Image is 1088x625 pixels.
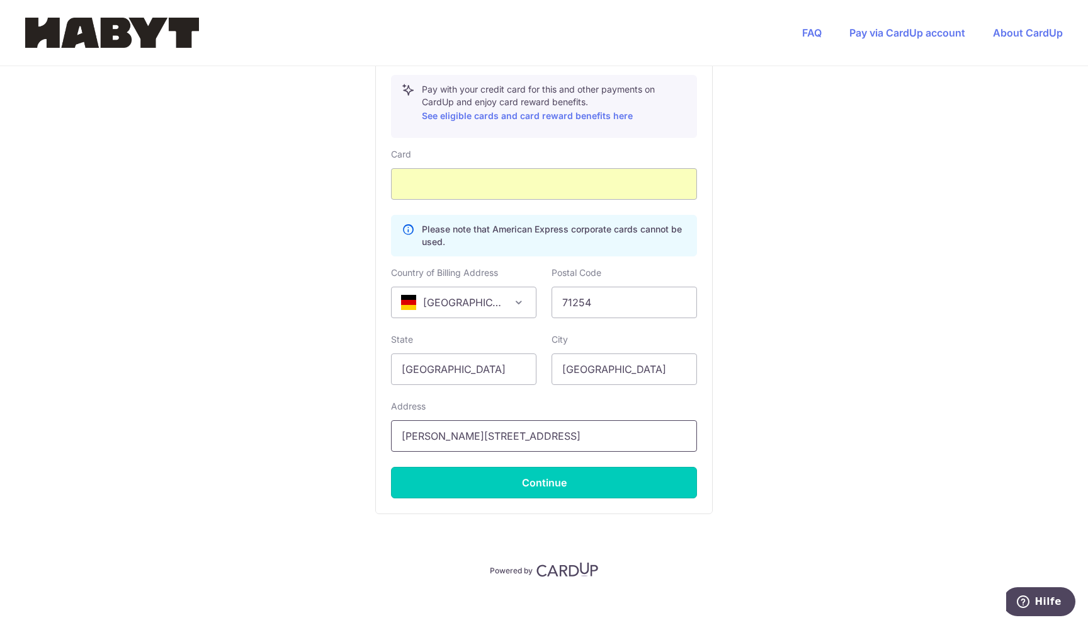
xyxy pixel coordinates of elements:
[391,267,498,279] label: Country of Billing Address
[422,223,686,248] p: Please note that American Express corporate cards cannot be used.
[993,26,1063,39] a: About CardUp
[802,26,822,39] a: FAQ
[392,287,536,318] span: Germany
[1006,587,1075,619] iframe: Öffnet ein Widget, in dem Sie weitere Informationen finden
[422,110,633,121] a: See eligible cards and card reward benefits here
[391,287,536,318] span: Germany
[391,148,411,161] label: Card
[552,333,568,346] label: City
[402,176,686,192] iframe: To enrich screen reader interactions, please activate Accessibility in Grammarly extension settings
[490,563,533,576] p: Powered by
[849,26,965,39] a: Pay via CardUp account
[552,267,601,279] label: Postal Code
[391,333,413,346] label: State
[391,467,697,498] button: Continue
[422,83,686,123] p: Pay with your credit card for this and other payments on CardUp and enjoy card reward benefits.
[552,287,697,318] input: Example 123456
[536,562,598,577] img: CardUp
[391,400,426,413] label: Address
